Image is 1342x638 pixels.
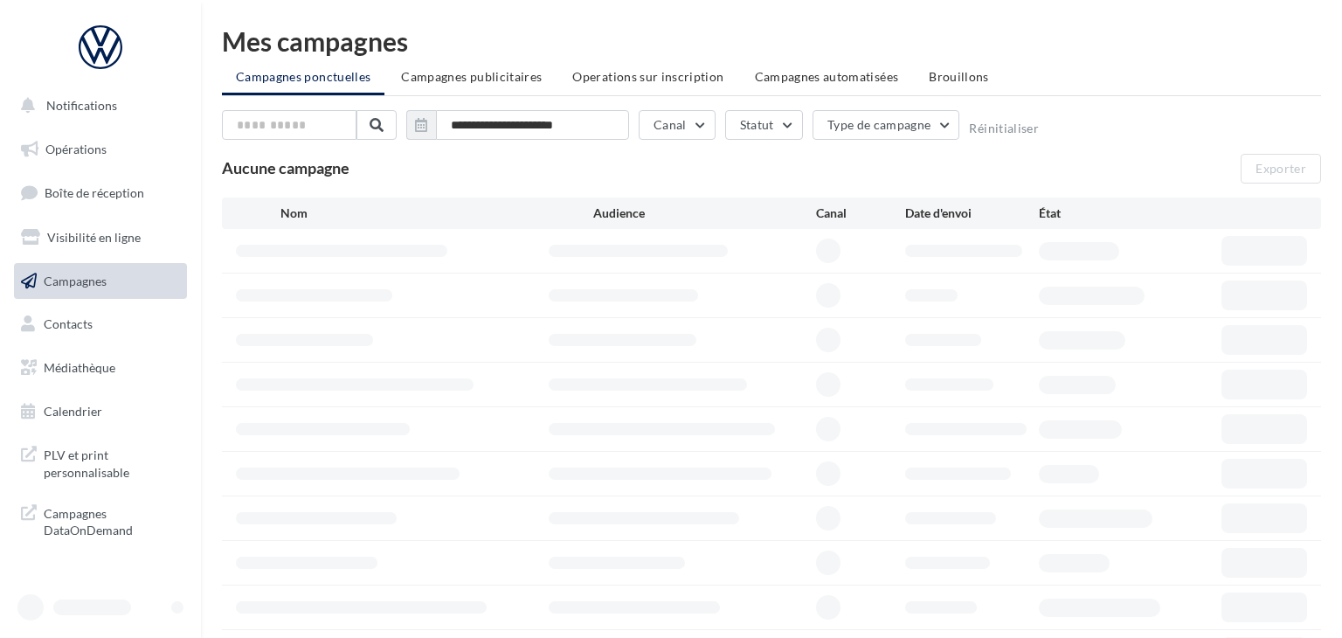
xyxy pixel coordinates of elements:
a: Visibilité en ligne [10,219,190,256]
a: Boîte de réception [10,174,190,212]
span: Calendrier [44,404,102,419]
a: Contacts [10,306,190,343]
span: Notifications [46,98,117,113]
a: PLV et print personnalisable [10,436,190,488]
button: Type de campagne [813,110,960,140]
div: État [1039,205,1173,222]
a: Opérations [10,131,190,168]
button: Exporter [1241,154,1321,184]
button: Canal [639,110,716,140]
button: Réinitialiser [969,121,1039,135]
a: Campagnes DataOnDemand [10,495,190,546]
a: Campagnes [10,263,190,300]
span: PLV et print personnalisable [44,443,180,481]
span: Médiathèque [44,360,115,375]
span: Boîte de réception [45,185,144,200]
div: Canal [816,205,905,222]
button: Notifications [10,87,183,124]
a: Médiathèque [10,350,190,386]
span: Campagnes [44,273,107,288]
div: Audience [593,205,816,222]
span: Contacts [44,316,93,331]
span: Campagnes automatisées [755,69,899,84]
div: Nom [280,205,593,222]
span: Operations sur inscription [572,69,723,84]
a: Calendrier [10,393,190,430]
span: Brouillons [929,69,989,84]
div: Date d'envoi [905,205,1039,222]
span: Opérations [45,142,107,156]
span: Aucune campagne [222,158,349,177]
span: Visibilité en ligne [47,230,141,245]
button: Statut [725,110,803,140]
div: Mes campagnes [222,28,1321,54]
span: Campagnes publicitaires [401,69,542,84]
span: Campagnes DataOnDemand [44,502,180,539]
